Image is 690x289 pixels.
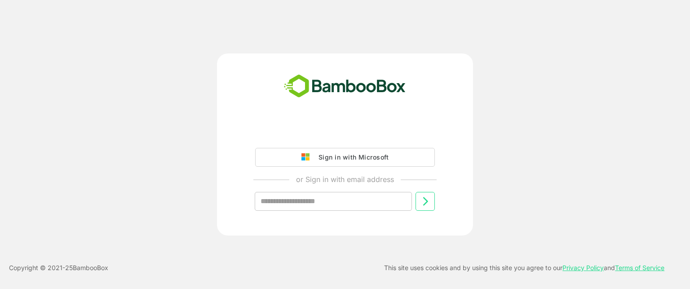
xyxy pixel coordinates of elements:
[296,174,394,185] p: or Sign in with email address
[384,262,664,273] p: This site uses cookies and by using this site you agree to our and
[615,264,664,271] a: Terms of Service
[301,153,314,161] img: google
[314,151,389,163] div: Sign in with Microsoft
[562,264,604,271] a: Privacy Policy
[255,148,435,167] button: Sign in with Microsoft
[9,262,108,273] p: Copyright © 2021- 25 BambooBox
[279,71,411,101] img: bamboobox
